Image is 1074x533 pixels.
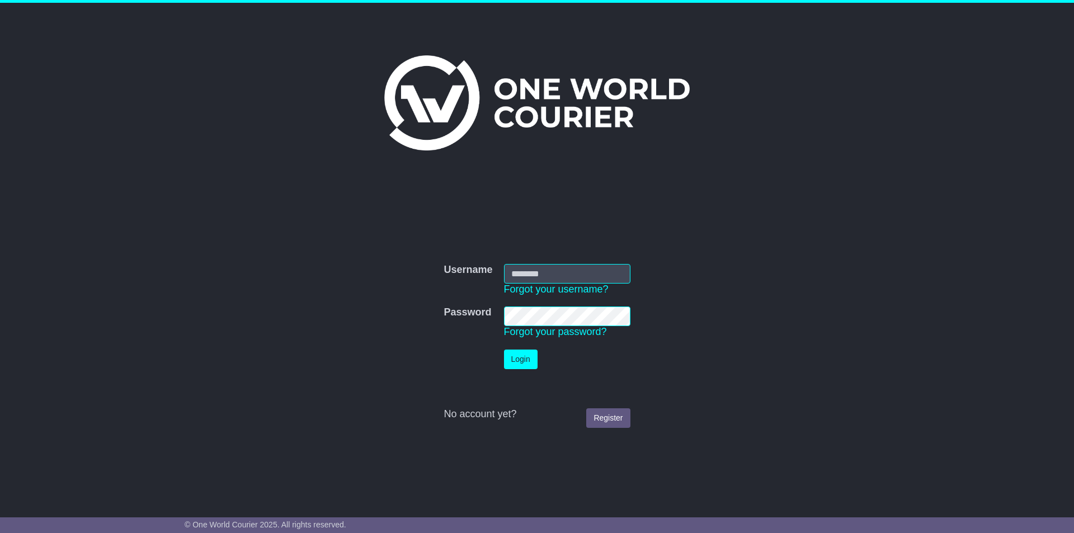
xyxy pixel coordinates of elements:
span: © One World Courier 2025. All rights reserved. [185,520,346,529]
div: No account yet? [444,408,630,421]
label: Username [444,264,492,276]
a: Forgot your username? [504,284,609,295]
label: Password [444,306,491,319]
a: Register [586,408,630,428]
a: Forgot your password? [504,326,607,337]
button: Login [504,350,538,369]
img: One World [384,55,690,150]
